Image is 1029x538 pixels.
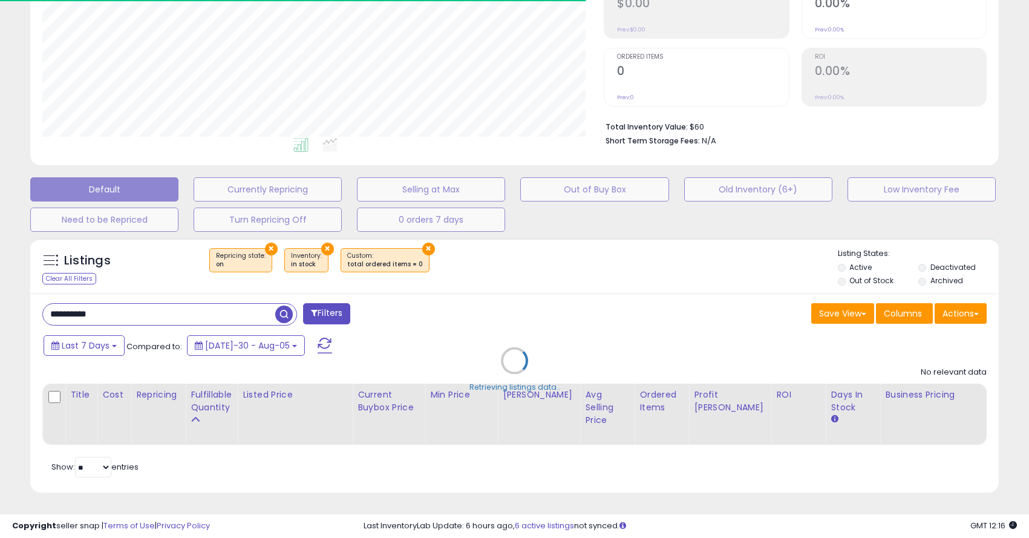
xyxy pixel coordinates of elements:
[103,520,155,531] a: Terms of Use
[815,26,844,33] small: Prev: 0.00%
[194,177,342,202] button: Currently Repricing
[520,177,668,202] button: Out of Buy Box
[606,122,688,132] b: Total Inventory Value:
[848,177,996,202] button: Low Inventory Fee
[702,135,716,146] span: N/A
[970,520,1017,531] span: 2025-08-14 12:16 GMT
[815,54,986,61] span: ROI
[30,208,178,232] button: Need to be Repriced
[617,64,788,80] h2: 0
[357,208,505,232] button: 0 orders 7 days
[357,177,505,202] button: Selling at Max
[194,208,342,232] button: Turn Repricing Off
[30,177,178,202] button: Default
[617,54,788,61] span: Ordered Items
[364,520,1017,532] div: Last InventoryLab Update: 6 hours ago, not synced.
[515,520,574,531] a: 6 active listings
[12,520,56,531] strong: Copyright
[157,520,210,531] a: Privacy Policy
[617,94,634,101] small: Prev: 0
[617,26,645,33] small: Prev: $0.00
[815,94,844,101] small: Prev: 0.00%
[469,382,560,393] div: Retrieving listings data..
[606,136,700,146] b: Short Term Storage Fees:
[606,119,978,133] li: $60
[12,520,210,532] div: seller snap | |
[684,177,832,202] button: Old Inventory (6+)
[815,64,986,80] h2: 0.00%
